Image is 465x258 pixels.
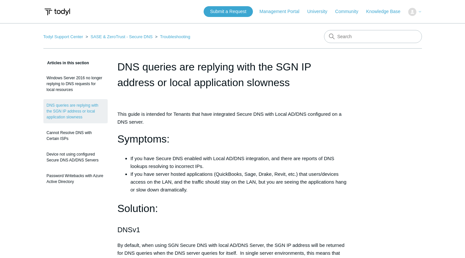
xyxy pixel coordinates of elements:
a: SASE & ZeroTrust - Secure DNS [90,34,152,39]
a: Cannot Resolve DNS with Certain ISPs [43,127,108,145]
p: This guide is intended for Tenants that have integrated Secure DNS with Local AD/DNS configured o... [117,110,348,126]
h1: Symptoms: [117,131,348,147]
h1: DNS queries are replying with the SGN IP address or local application slowness [117,59,348,90]
input: Search [324,30,422,43]
h1: Solution: [117,200,348,217]
a: Troubleshooting [160,34,190,39]
a: Password Writebacks with Azure Active Directory [43,170,108,188]
a: Management Portal [259,8,306,15]
a: Device not using configured Secure DNS AD/DNS Servers [43,148,108,166]
a: DNS queries are replying with the SGN IP address or local application slowness [43,99,108,123]
a: Submit a Request [204,6,253,17]
li: Todyl Support Center [43,34,85,39]
a: Windows Server 2016 no longer replying to DNS requests for local resources [43,72,108,96]
li: If you have Secure DNS enabled with Local AD/DNS integration, and there are reports of DNS lookup... [131,155,348,170]
img: Todyl Support Center Help Center home page [43,6,71,18]
a: Knowledge Base [366,8,407,15]
span: Articles in this section [43,61,89,65]
a: Community [335,8,365,15]
a: University [307,8,333,15]
li: SASE & ZeroTrust - Secure DNS [84,34,154,39]
h2: DNSv1 [117,224,348,235]
li: If you have server hosted applications (QuickBooks, Sage, Drake, Revit, etc.) that users/devices ... [131,170,348,194]
li: Troubleshooting [154,34,190,39]
a: Todyl Support Center [43,34,83,39]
